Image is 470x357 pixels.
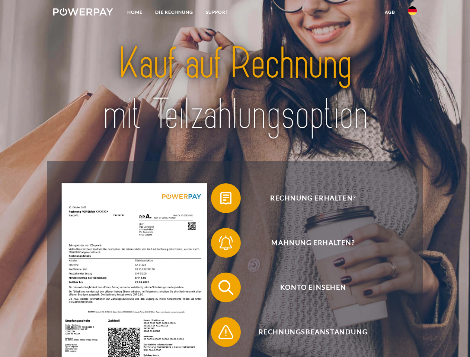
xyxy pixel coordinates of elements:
img: qb_search.svg [217,278,235,297]
button: Konto einsehen [211,273,405,302]
a: SUPPORT [199,6,235,19]
span: Rechnungsbeanstandung [222,317,404,347]
span: Konto einsehen [222,273,404,302]
button: Rechnung erhalten? [211,183,405,213]
span: Rechnung erhalten? [222,183,404,213]
a: agb [378,6,402,19]
a: Home [121,6,149,19]
span: Mahnung erhalten? [222,228,404,258]
img: qb_bell.svg [217,234,235,252]
img: qb_warning.svg [217,323,235,341]
button: Rechnungsbeanstandung [211,317,405,347]
button: Mahnung erhalten? [211,228,405,258]
img: title-powerpay_de.svg [71,36,399,142]
img: qb_bill.svg [217,189,235,208]
img: de [408,6,417,15]
a: DIE RECHNUNG [149,6,199,19]
img: logo-powerpay-white.svg [53,8,113,16]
